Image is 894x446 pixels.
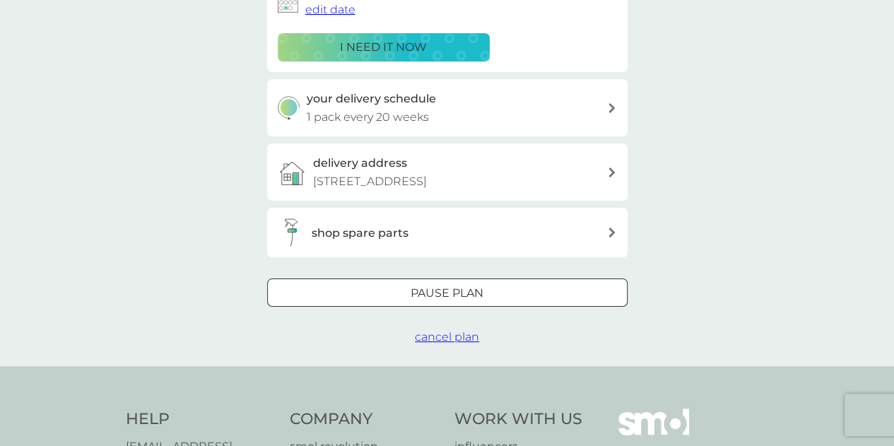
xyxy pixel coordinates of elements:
[312,224,408,242] h3: shop spare parts
[267,278,628,307] button: Pause plan
[267,79,628,136] button: your delivery schedule1 pack every 20 weeks
[267,143,628,201] a: delivery address[STREET_ADDRESS]
[340,38,427,57] p: i need it now
[313,172,427,191] p: [STREET_ADDRESS]
[126,409,276,430] h4: Help
[307,108,429,127] p: 1 pack every 20 weeks
[313,154,407,172] h3: delivery address
[454,409,582,430] h4: Work With Us
[415,330,479,344] span: cancel plan
[415,328,479,346] button: cancel plan
[307,90,436,108] h3: your delivery schedule
[305,1,355,19] button: edit date
[278,33,490,61] button: i need it now
[290,409,440,430] h4: Company
[305,3,355,16] span: edit date
[411,284,483,303] p: Pause plan
[267,208,628,257] button: shop spare parts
